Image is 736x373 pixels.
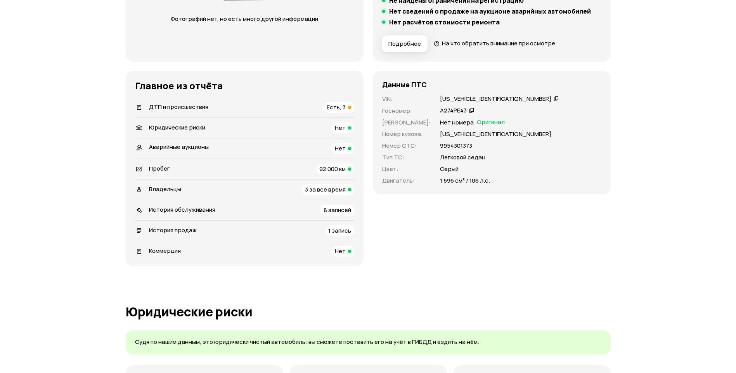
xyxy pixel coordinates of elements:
span: Аварийные аукционы [149,143,209,151]
span: Пробег [149,164,170,173]
span: Нет [335,247,346,255]
h1: Юридические риски [126,305,611,319]
span: На что обратить внимание при осмотре [442,39,555,47]
span: Нет [335,124,346,132]
span: Юридические риски [149,123,205,131]
p: Номер кузова : [382,130,431,138]
p: 1 596 см³ / 106 л.с. [440,176,490,185]
a: На что обратить внимание при осмотре [434,39,556,47]
span: 3 за всё время [305,185,346,193]
p: Легковой седан [440,153,485,162]
span: 1 запись [328,226,351,235]
span: Есть, 3 [327,103,346,111]
h4: Данные ПТС [382,80,427,89]
span: Нет [335,144,346,152]
span: История продаж [149,226,197,234]
p: Цвет : [382,165,431,173]
span: 8 записей [324,206,351,214]
span: Владельцы [149,185,181,193]
p: Серый [440,165,459,173]
span: История обслуживания [149,205,215,214]
h3: Главное из отчёта [135,80,354,91]
p: [US_VEHICLE_IDENTIFICATION_NUMBER] [440,130,551,138]
button: Подробнее [382,35,428,52]
h5: Нет сведений о продаже на аукционе аварийных автомобилей [389,7,591,15]
div: [US_VEHICLE_IDENTIFICATION_NUMBER] [440,95,551,103]
span: Коммерция [149,247,181,255]
span: Оригинал [477,118,505,127]
p: Тип ТС : [382,153,431,162]
p: Судя по нашим данным, это юридически чистый автомобиль: вы сможете поставить его на учёт в ГИБДД ... [135,338,601,346]
span: 92 000 км [319,165,346,173]
p: Нет номера [440,118,474,127]
h5: Нет расчётов стоимости ремонта [389,18,500,26]
p: Фотографий нет, но есть много другой информации [163,15,326,23]
p: Госномер : [382,107,431,115]
div: А274РЕ43 [440,107,467,115]
span: ДТП и происшествия [149,103,208,111]
p: Двигатель : [382,176,431,185]
p: Номер СТС : [382,142,431,150]
p: VIN : [382,95,431,104]
span: Подробнее [388,40,421,48]
p: [PERSON_NAME] : [382,118,431,127]
p: 9954301373 [440,142,472,150]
